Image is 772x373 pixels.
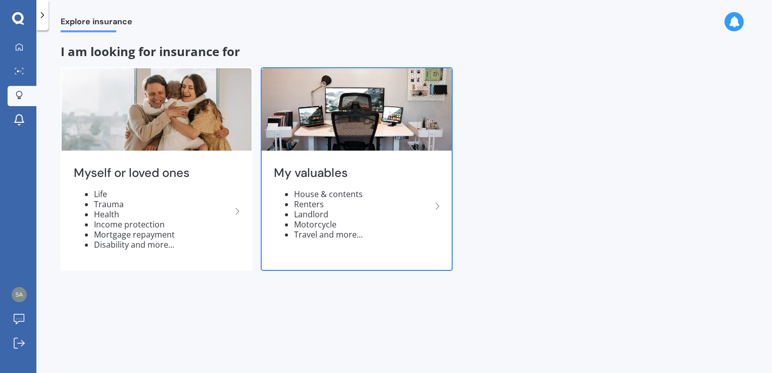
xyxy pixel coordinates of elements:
[274,165,431,181] h2: My valuables
[294,219,431,229] li: Motorcycle
[61,17,132,30] span: Explore insurance
[94,229,231,240] li: Mortgage repayment
[262,68,452,151] img: My valuables
[294,199,431,209] li: Renters
[94,240,231,250] li: Disability and more...
[94,219,231,229] li: Income protection
[61,43,240,60] span: I am looking for insurance for
[74,165,231,181] h2: Myself or loved ones
[94,199,231,209] li: Trauma
[294,189,431,199] li: House & contents
[62,68,252,151] img: Myself or loved ones
[94,189,231,199] li: Life
[12,287,27,302] img: 82931540d0bed0cc28cbab6c186f2497
[294,229,431,240] li: Travel and more...
[94,209,231,219] li: Health
[294,209,431,219] li: Landlord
